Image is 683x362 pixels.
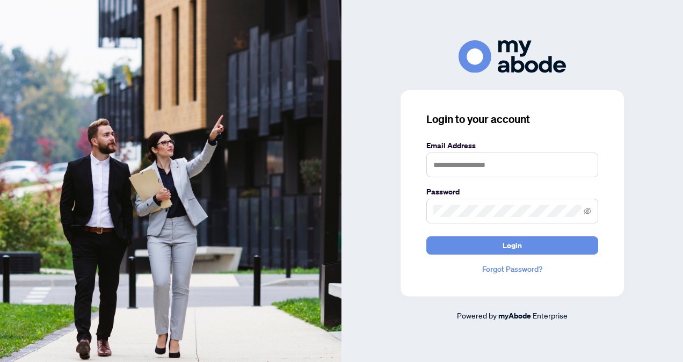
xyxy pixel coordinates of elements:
span: eye-invisible [584,207,591,215]
img: ma-logo [459,40,566,73]
label: Password [426,186,598,198]
span: Enterprise [533,310,568,320]
span: Login [503,237,522,254]
button: Login [426,236,598,255]
label: Email Address [426,140,598,151]
span: Powered by [457,310,497,320]
a: myAbode [498,310,531,322]
a: Forgot Password? [426,263,598,275]
h3: Login to your account [426,112,598,127]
